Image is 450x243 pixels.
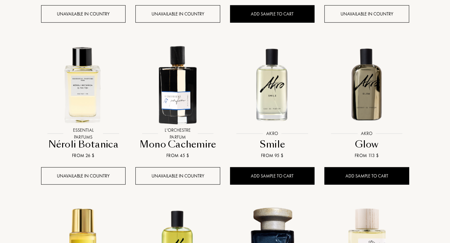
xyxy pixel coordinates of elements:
div: Smile [233,138,312,151]
a: Smile AkroAkroSmileFrom 95 $ [230,34,315,167]
a: Néroli Botanica Essential ParfumsEssential ParfumsNéroli BotanicaFrom 26 $ [41,34,126,167]
div: Unavailable in country [41,5,126,23]
div: Unavailable in country [135,167,220,185]
img: Glow Akro [324,41,409,127]
div: Unavailable in country [324,5,409,23]
img: Mono Cachemire L'Orchestre Parfum [135,41,220,127]
a: Glow AkroAkroGlowFrom 113 $ [324,34,409,167]
div: Add sample to cart [230,5,315,23]
div: Unavailable in country [41,167,126,185]
div: From 113 $ [327,152,407,159]
img: Smile Akro [230,41,315,127]
div: Néroli Botanica [44,138,123,151]
div: From 26 $ [44,152,123,159]
div: Glow [327,138,407,151]
div: From 45 $ [138,152,218,159]
div: From 95 $ [233,152,312,159]
img: Néroli Botanica Essential Parfums [41,41,126,127]
div: Add sample to cart [230,167,315,185]
div: Mono Cachemire [138,138,218,151]
a: Mono Cachemire L'Orchestre ParfumL'Orchestre ParfumMono CachemireFrom 45 $ [135,34,220,167]
div: Add sample to cart [324,167,409,185]
div: Unavailable in country [135,5,220,23]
